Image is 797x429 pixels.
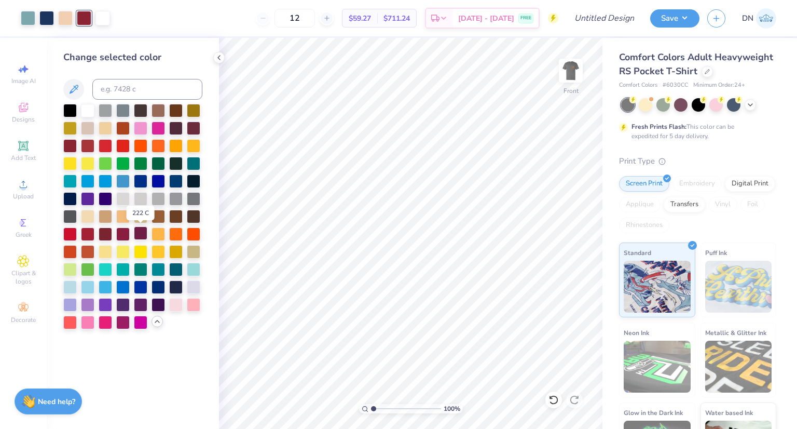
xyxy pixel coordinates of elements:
img: Standard [624,261,691,313]
span: Standard [624,247,651,258]
button: Save [650,9,699,28]
div: Screen Print [619,176,669,192]
span: Neon Ink [624,327,649,338]
div: Vinyl [708,197,737,212]
div: Print Type [619,155,776,167]
div: Transfers [664,197,705,212]
span: FREE [520,15,531,22]
span: Comfort Colors [619,81,657,90]
img: Danielle Newport [756,8,776,29]
div: Front [564,86,579,96]
img: Neon Ink [624,341,691,393]
span: Greek [16,231,32,239]
span: Puff Ink [705,247,727,258]
div: Change selected color [63,50,202,64]
img: Metallic & Glitter Ink [705,341,772,393]
span: $59.27 [349,13,371,24]
span: $711.24 [383,13,410,24]
img: Front [560,60,581,81]
span: Clipart & logos [5,269,42,286]
span: Comfort Colors Adult Heavyweight RS Pocket T-Shirt [619,51,773,77]
span: Metallic & Glitter Ink [705,327,766,338]
div: Foil [740,197,765,212]
img: Puff Ink [705,261,772,313]
strong: Need help? [38,397,75,407]
strong: Fresh Prints Flash: [631,123,686,131]
div: Rhinestones [619,218,669,233]
span: [DATE] - [DATE] [458,13,514,24]
span: DN [742,12,753,24]
div: Applique [619,197,661,212]
input: – – [274,9,315,28]
input: Untitled Design [566,8,642,29]
div: Digital Print [725,176,775,192]
input: e.g. 7428 c [92,79,202,100]
span: # 6030CC [663,81,688,90]
span: Glow in the Dark Ink [624,407,683,418]
span: Designs [12,115,35,124]
span: Upload [13,192,34,200]
div: 222 C [127,206,155,220]
div: Embroidery [672,176,722,192]
a: DN [742,8,776,29]
span: 100 % [444,404,460,413]
span: Add Text [11,154,36,162]
span: Minimum Order: 24 + [693,81,745,90]
span: Water based Ink [705,407,753,418]
span: Image AI [11,77,36,85]
div: This color can be expedited for 5 day delivery. [631,122,759,141]
span: Decorate [11,316,36,324]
